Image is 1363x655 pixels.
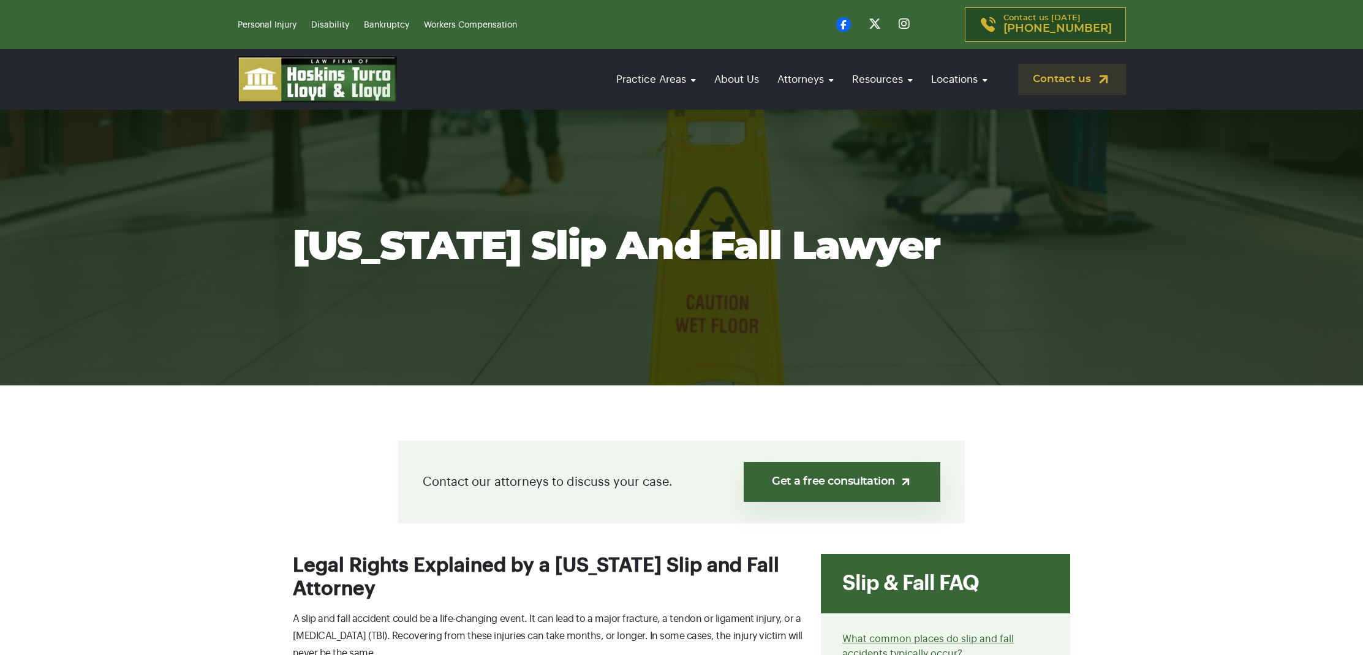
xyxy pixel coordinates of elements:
a: Contact us [DATE][PHONE_NUMBER] [965,7,1126,42]
h2: Legal Rights Explained by a [US_STATE] Slip and Fall Attorney [293,554,807,601]
img: arrow-up-right-light.svg [899,475,912,488]
p: Contact us [DATE] [1003,14,1112,35]
a: Locations [925,62,994,97]
a: Attorneys [771,62,840,97]
a: Resources [846,62,919,97]
img: logo [238,56,397,102]
div: Contact our attorneys to discuss your case. [398,441,965,523]
a: Disability [311,21,349,29]
a: Personal Injury [238,21,296,29]
a: Get a free consultation [744,462,940,502]
a: Contact us [1018,64,1126,95]
a: Workers Compensation [424,21,517,29]
a: About Us [708,62,765,97]
a: Bankruptcy [364,21,409,29]
span: [PHONE_NUMBER] [1003,23,1112,35]
a: Practice Areas [610,62,702,97]
h1: [US_STATE] Slip and Fall Lawyer [293,226,1071,269]
div: Slip & Fall FAQ [821,554,1070,613]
